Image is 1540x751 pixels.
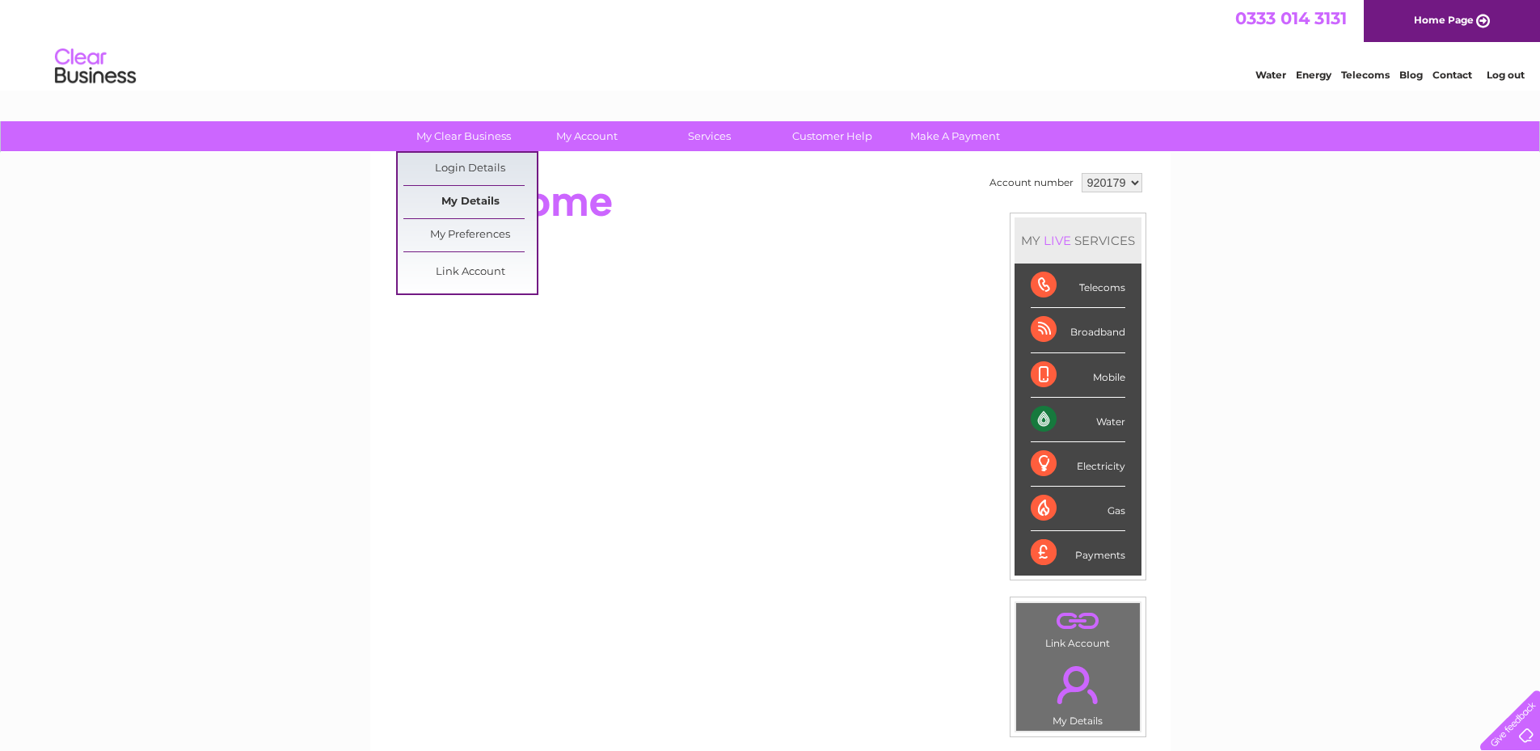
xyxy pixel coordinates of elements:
a: Energy [1296,69,1331,81]
img: logo.png [54,42,137,91]
a: My Details [403,186,537,218]
a: Login Details [403,153,537,185]
a: My Preferences [403,219,537,251]
div: Broadband [1031,308,1125,352]
a: Make A Payment [888,121,1022,151]
a: Contact [1432,69,1472,81]
a: 0333 014 3131 [1235,8,1347,28]
a: My Clear Business [397,121,530,151]
a: Log out [1487,69,1525,81]
a: My Account [520,121,653,151]
div: Gas [1031,487,1125,531]
a: Water [1255,69,1286,81]
td: My Details [1015,652,1141,732]
a: Link Account [403,256,537,289]
div: Electricity [1031,442,1125,487]
div: Mobile [1031,353,1125,398]
div: Clear Business is a trading name of Verastar Limited (registered in [GEOGRAPHIC_DATA] No. 3667643... [389,9,1153,78]
td: Account number [985,169,1078,196]
div: MY SERVICES [1015,217,1141,264]
a: Blog [1399,69,1423,81]
a: Customer Help [766,121,899,151]
div: Water [1031,398,1125,442]
a: . [1020,607,1136,635]
div: Payments [1031,531,1125,575]
div: LIVE [1040,233,1074,248]
div: Telecoms [1031,264,1125,308]
td: Link Account [1015,602,1141,653]
a: Telecoms [1341,69,1390,81]
a: . [1020,656,1136,713]
a: Services [643,121,776,151]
